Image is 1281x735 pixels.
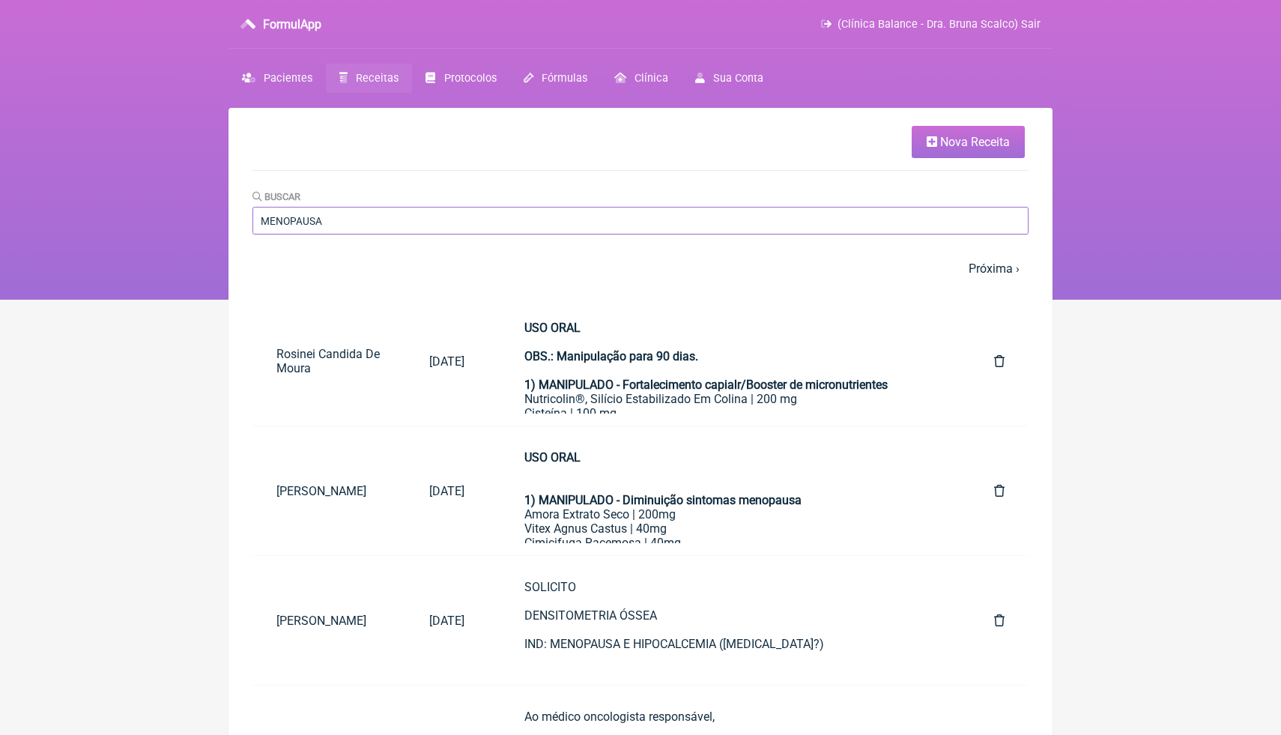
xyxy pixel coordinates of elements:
[252,191,300,202] label: Buscar
[713,72,763,85] span: Sua Conta
[821,18,1041,31] a: (Clínica Balance - Dra. Bruna Scalco) Sair
[838,18,1041,31] span: (Clínica Balance - Dra. Bruna Scalco) Sair
[356,72,399,85] span: Receitas
[940,135,1010,149] span: Nova Receita
[500,309,958,414] a: USO ORALOBS.: Manipulação para 90 dias.1) MANIPULADO - Fortalecimento capialr/Booster de micronut...
[524,507,934,521] div: Amora Extrato Seco | 200mg
[326,64,412,93] a: Receitas
[500,568,958,673] a: SOLICITODENSITOMETRIA ÓSSEAIND: MENOPAUSA E HIPOCALCEMIA ([MEDICAL_DATA]?)
[252,335,405,387] a: Rosinei Candida De Moura
[405,602,488,640] a: [DATE]
[524,392,934,406] div: Nutricolin®, Silício Estabilizado Em Colina | 200 mg
[524,450,581,465] strong: USO ORAL
[412,64,509,93] a: Protocolos
[510,64,601,93] a: Fórmulas
[969,261,1020,276] a: Próxima ›
[405,342,488,381] a: [DATE]
[264,72,312,85] span: Pacientes
[524,378,888,392] strong: 1) MANIPULADO - Fortalecimento capialr/Booster de micronutrientes
[252,207,1029,235] input: Paciente ou conteúdo da fórmula
[500,438,958,543] a: USO ORAL1) MANIPULADO - Diminuição sintomas menopausaAmora Extrato Seco | 200mgVitex Agnus Castus...
[252,252,1029,285] nav: pager
[524,536,934,550] div: Cimicifuga Racemosa | 40mg
[524,521,934,536] div: Vitex Agnus Castus | 40mg
[263,17,321,31] h3: FormulApp
[524,710,934,724] div: Ao médico oncologista responsável,
[524,406,934,420] div: Cisteína | 100 mg
[228,64,326,93] a: Pacientes
[252,602,405,640] a: [PERSON_NAME]
[912,126,1025,158] a: Nova Receita
[524,580,934,665] div: SOLICITO DENSITOMETRIA ÓSSEA IND: MENOPAUSA E HIPOCALCEMIA ([MEDICAL_DATA]?)
[635,72,668,85] span: Clínica
[405,472,488,510] a: [DATE]
[601,64,682,93] a: Clínica
[252,472,405,510] a: [PERSON_NAME]
[524,493,802,507] strong: 1) MANIPULADO - Diminuição sintomas menopausa
[444,72,497,85] span: Protocolos
[542,72,587,85] span: Fórmulas
[682,64,777,93] a: Sua Conta
[524,321,698,363] strong: USO ORAL OBS.: Manipulação para 90 dias.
